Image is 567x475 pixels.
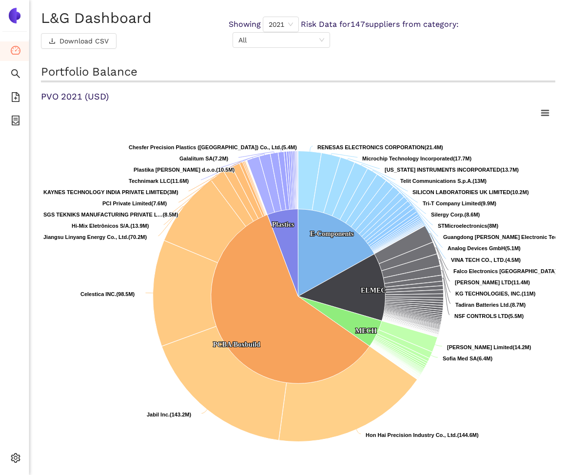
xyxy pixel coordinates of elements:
[455,302,526,308] text: (8.7M)
[238,33,324,47] span: All
[455,279,511,285] tspan: [PERSON_NAME] LTD
[447,344,512,350] tspan: [PERSON_NAME] Limited
[317,144,425,150] tspan: RENESAS ELECTRONICS CORPORATION
[455,291,536,297] text: (11M)
[362,156,453,161] tspan: Microchip Technology Incorporated
[438,223,487,229] tspan: STMicroelectronics
[134,167,235,173] text: (10.5M)
[400,178,472,184] tspan: Telit Communications S.p.A.
[11,42,20,61] span: dashboard
[43,212,163,218] tspan: SGS TEKNIKS MANUFACTURING PRIVATE L…
[147,412,191,417] text: (143.2M)
[11,450,20,469] span: setting
[43,212,178,218] text: (8.5M)
[179,156,229,161] text: (7.2M)
[443,234,566,240] tspan: Guangdong [PERSON_NAME] Electronic Tech…
[129,144,297,150] text: (5.4M)
[43,189,167,195] tspan: KAYNES TECHNOLOGY INDIA PRIVATE LIMITED
[43,189,178,195] text: (3M)
[451,257,521,263] text: (4.5M)
[49,38,56,45] span: download
[11,112,20,132] span: container
[423,200,481,206] tspan: Tri-T Company Limited
[385,167,519,173] text: (13.7M)
[129,178,170,184] tspan: Technimark LLC
[455,291,522,297] tspan: KG TECHNOLOGIES, INC.
[41,8,229,49] h1: L&G Dashboard
[366,432,479,438] text: (144.6M)
[7,8,22,23] img: Logo
[59,36,109,46] span: Download CSV
[385,167,500,173] tspan: [US_STATE] INSTRUMENTS INCORPORATED
[431,212,480,218] text: (8.6M)
[423,200,496,206] text: (9.9M)
[431,212,464,218] tspan: Silergy Corp.
[229,17,555,48] div: Showing Risk Data for 147 suppliers from category:
[443,356,492,361] text: (6.4M)
[400,178,487,184] text: (13M)
[455,279,530,285] text: (11.4M)
[317,144,443,150] text: (21.4M)
[147,412,170,417] tspan: Jabil Inc.
[443,356,477,361] tspan: Sofia Med SA
[412,189,510,195] tspan: SILICON LABORATORIES UK LIMITED
[129,144,281,150] tspan: Chesfer Precision Plastics ([GEOGRAPHIC_DATA]) Co., Ltd.
[455,302,510,308] tspan: Tadiran Batteries Ltd.
[11,65,20,85] span: search
[129,178,189,184] text: (11.6M)
[448,245,505,251] tspan: Analog Devices GmbH
[438,223,498,229] text: (8M)
[272,221,294,228] text: Plastics
[362,156,471,161] text: (17.7M)
[355,327,377,335] text: MECH
[80,291,135,297] text: (98.5M)
[134,167,216,173] tspan: Plastika [PERSON_NAME] d.o.o.
[80,291,116,297] tspan: Celestica INC.
[179,156,213,161] tspan: Galalitum SA
[451,257,505,263] tspan: VINA TECH CO., LTD.
[366,432,457,438] tspan: Hon Hai Precision Industry Co., Ltd.
[310,230,354,237] text: E-Components
[361,287,386,294] text: ELMEC
[41,33,117,49] button: downloadDownload CSV
[43,234,147,240] text: (70.2M)
[447,344,531,350] text: (14.2M)
[454,313,508,319] tspan: NSF CONTROLS LTD
[11,89,20,108] span: file-add
[269,17,293,32] span: 2021
[72,223,130,229] tspan: Hi-Mix Eletrônicos S/A.
[213,341,260,348] text: PCBA/Boxbuild
[41,64,555,82] h2: Portfolio Balance
[41,91,109,101] span: PVO 2021 (USD)
[43,234,128,240] tspan: Jiangsu Linyang Energy Co., Ltd.
[102,200,167,206] text: (7.6M)
[448,245,521,251] text: (5.1M)
[412,189,529,195] text: (10.2M)
[454,313,524,319] text: (5.5M)
[72,223,149,229] text: (13.9M)
[102,200,151,206] tspan: PCI Private Limited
